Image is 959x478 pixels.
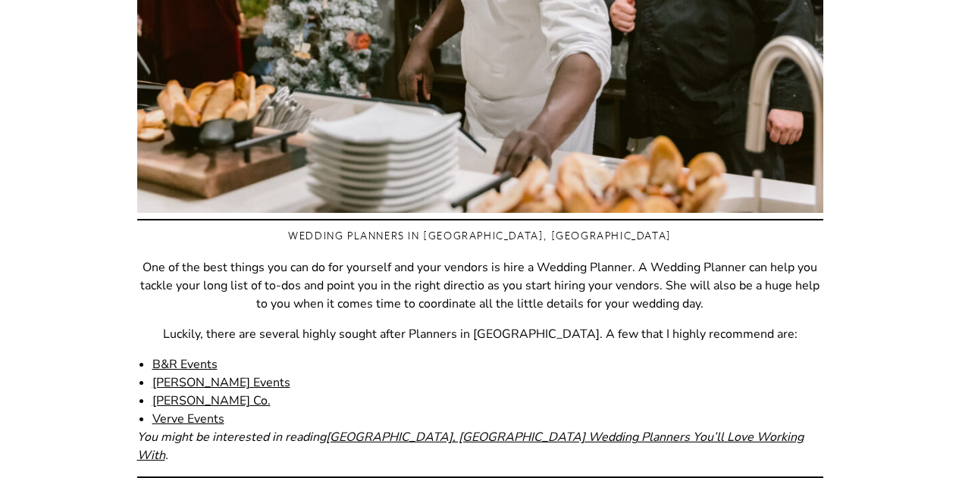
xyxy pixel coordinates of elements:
[165,447,168,464] em: .
[137,227,823,245] h3: Wedding Planners in [GEOGRAPHIC_DATA], [GEOGRAPHIC_DATA]
[161,429,326,445] em: might be interested in reading
[137,258,823,313] p: One of the best things you can do for yourself and your vendors is hire a Wedding Planner. A Wedd...
[137,429,804,464] a: [GEOGRAPHIC_DATA], [GEOGRAPHIC_DATA] Wedding Planners You’ll Love Working With
[137,429,158,445] em: You
[152,356,218,373] a: B&R Events
[152,392,271,409] a: [PERSON_NAME] Co.
[137,325,823,343] p: Luckily, there are several highly sought after Planners in [GEOGRAPHIC_DATA]. A few that I highly...
[152,411,224,427] a: Verve Events
[152,374,290,391] a: [PERSON_NAME] Events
